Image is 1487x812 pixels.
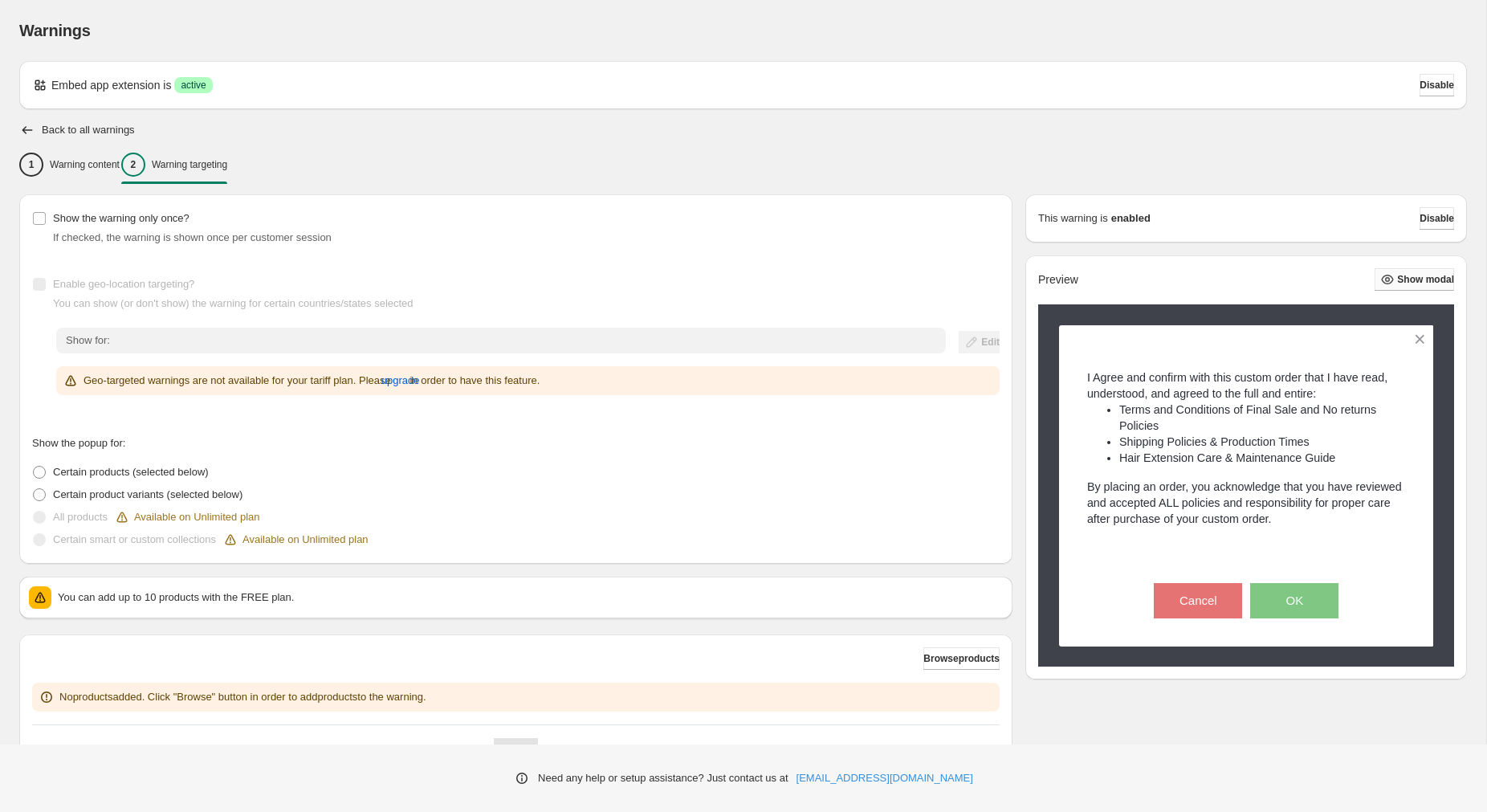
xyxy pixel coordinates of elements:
nav: Pagination [494,738,538,761]
span: Certain product variants (selected below) [53,488,242,500]
span: Disable [1420,212,1454,225]
h2: Back to all warnings [42,124,135,137]
p: Warning targeting [152,158,227,171]
div: 2 [121,153,145,177]
li: Terms and Conditions of Final Sale and No returns Policies [1119,402,1406,434]
p: Certain smart or custom collections [53,532,216,548]
span: Enable geo-location targeting? [53,278,194,290]
p: Geo-targeted warnings are not available for your tariff plan. Please in order to have this feature. [84,373,540,389]
span: You can show (or don't show) the warning for certain countries/states selected [53,297,414,309]
button: OK [1250,583,1338,618]
strong: enabled [1111,210,1151,226]
div: Available on Unlimited plan [222,532,369,548]
li: Shipping Policies & Production Times [1119,434,1406,450]
span: Show the warning only once? [53,212,189,224]
div: I Agree and confirm with this custom order that I have read, understood, and agreed to the full a... [1087,369,1406,402]
div: By placing an order, you acknowledge that you have reviewed and accepted ALL policies and respons... [1087,479,1406,527]
span: Browse products [923,652,1000,665]
button: Disable [1420,74,1454,96]
p: All products [53,509,108,525]
p: This warning is [1038,210,1108,226]
button: Disable [1420,207,1454,230]
a: [EMAIL_ADDRESS][DOMAIN_NAME] [796,770,973,786]
span: active [181,79,206,92]
div: 1 [19,153,43,177]
p: You can add up to 10 products with the FREE plan. [58,590,1003,606]
button: 1Warning content [19,148,120,182]
button: upgrade [381,368,420,394]
span: Certain products (selected below) [53,466,209,478]
span: Show modal [1397,273,1454,286]
h2: Preview [1038,273,1078,287]
button: Browseproducts [923,647,1000,670]
span: Show for: [66,334,110,346]
li: Hair Extension Care & Maintenance Guide [1119,450,1406,466]
p: Warning content [50,158,120,171]
span: upgrade [381,373,420,389]
span: Show the popup for: [32,437,125,449]
p: No products added. Click "Browse" button in order to add products to the warning. [59,689,426,705]
p: Embed app extension is [51,77,171,93]
span: Warnings [19,22,91,39]
button: 2Warning targeting [121,148,227,182]
span: Disable [1420,79,1454,92]
button: Cancel [1154,583,1242,618]
div: Available on Unlimited plan [114,509,260,525]
span: If checked, the warning is shown once per customer session [53,231,332,243]
button: Show modal [1375,268,1454,291]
